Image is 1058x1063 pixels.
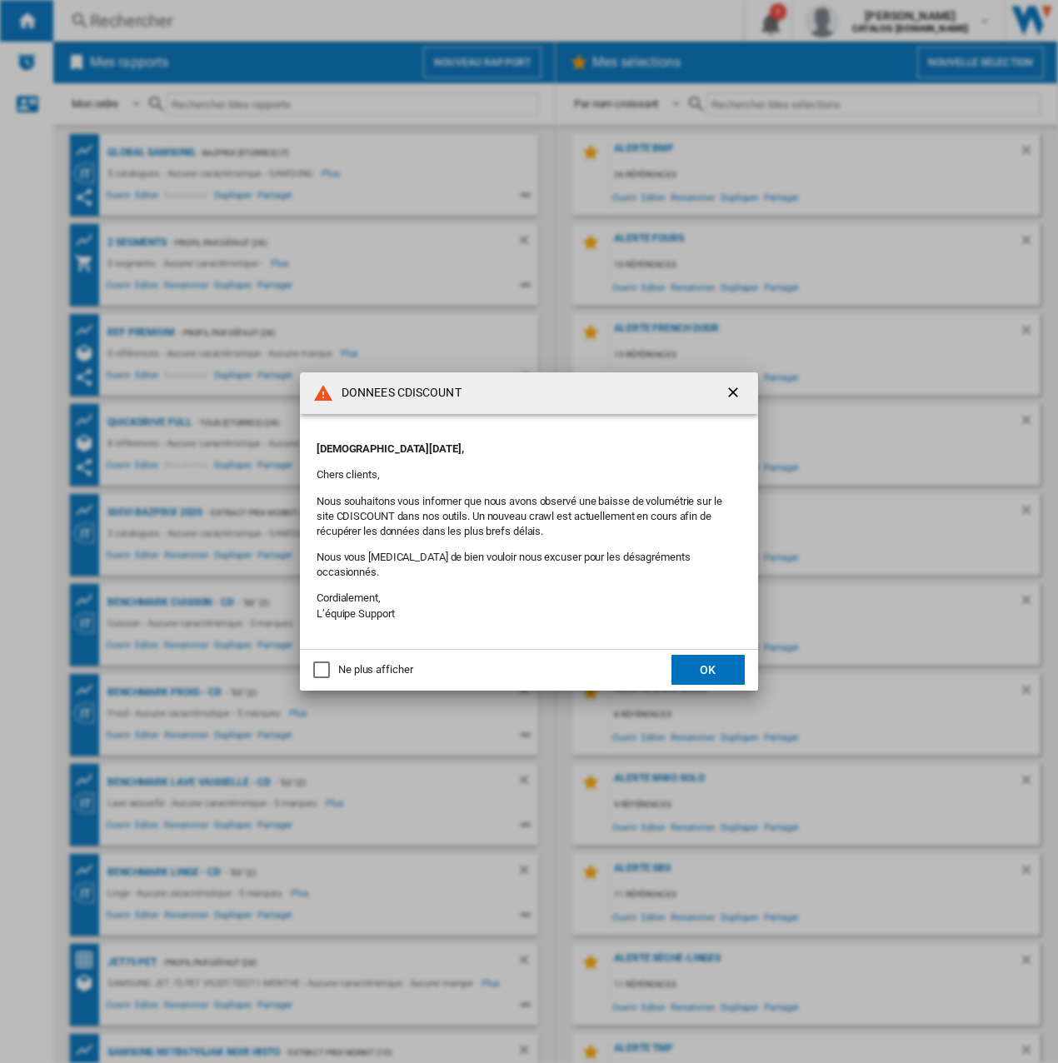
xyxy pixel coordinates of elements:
[718,377,751,410] button: getI18NText('BUTTONS.CLOSE_DIALOG')
[317,550,741,580] p: Nous vous [MEDICAL_DATA] de bien vouloir nous excuser pour les désagréments occasionnés.
[317,442,464,455] strong: [DEMOGRAPHIC_DATA][DATE],
[725,384,745,404] ng-md-icon: getI18NText('BUTTONS.CLOSE_DIALOG')
[317,494,741,540] p: Nous souhaitons vous informer que nous avons observé une baisse de volumétrie sur le site CDISCOU...
[313,662,412,678] md-checkbox: Ne plus afficher
[671,655,745,685] button: OK
[317,467,741,482] p: Chers clients,
[333,385,462,402] h4: DONNEES CDISCOUNT
[338,662,412,677] div: Ne plus afficher
[317,591,741,621] p: Cordialement, L’équipe Support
